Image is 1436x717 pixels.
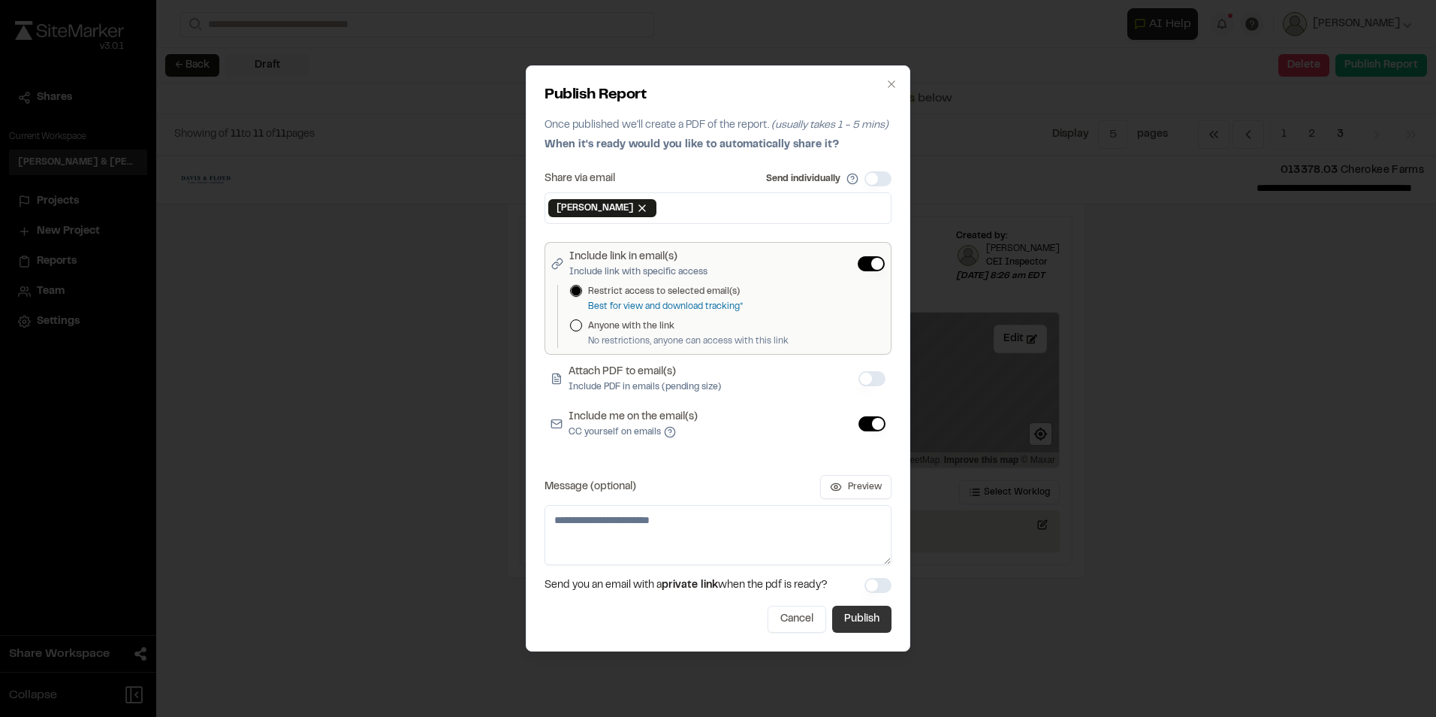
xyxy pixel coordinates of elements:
p: Include PDF in emails (pending size) [569,380,721,394]
button: Cancel [768,606,826,633]
label: Include link in email(s) [569,249,707,279]
p: No restrictions, anyone can access with this link [588,334,789,348]
span: (usually takes 1 - 5 mins) [771,121,888,130]
label: Share via email [545,174,615,184]
span: private link [662,581,718,590]
p: Best for view and download tracking* [588,300,743,313]
button: Include me on the email(s)CC yourself on emails [664,426,676,438]
label: Send individually [766,172,840,186]
label: Restrict access to selected email(s) [588,285,743,298]
label: Anyone with the link [588,319,789,333]
label: Message (optional) [545,482,636,492]
p: Include link with specific access [569,265,707,279]
label: Include me on the email(s) [569,409,698,439]
span: Send you an email with a when the pdf is ready? [545,577,828,594]
button: Publish [832,606,891,633]
label: Attach PDF to email(s) [569,364,721,394]
button: Preview [820,475,891,499]
span: When it's ready would you like to automatically share it? [545,141,839,150]
h2: Publish Report [545,84,891,107]
p: CC yourself on emails [569,425,698,439]
span: [PERSON_NAME] [557,201,633,215]
p: Once published we'll create a PDF of the report. [545,117,891,134]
